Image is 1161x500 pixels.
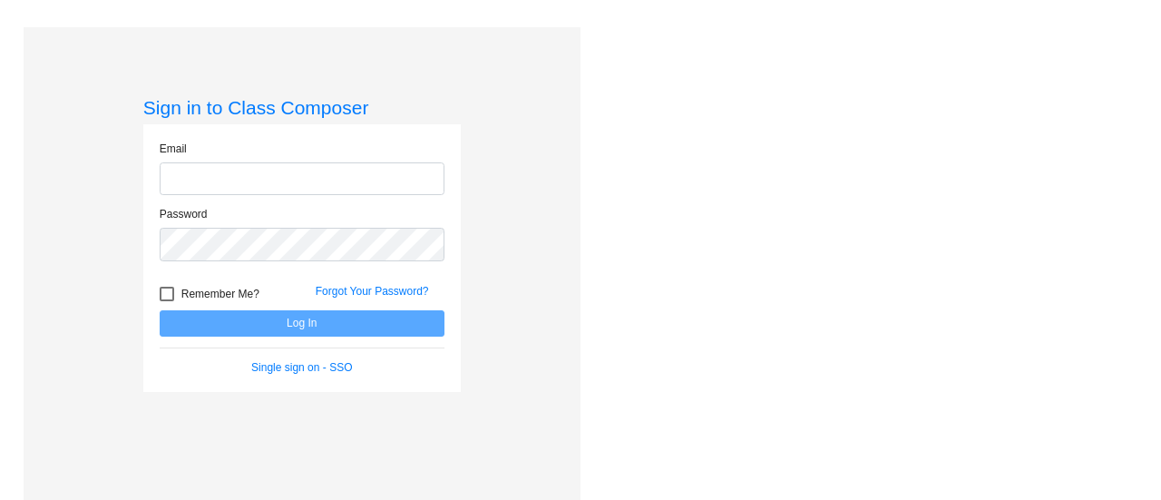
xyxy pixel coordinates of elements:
a: Forgot Your Password? [316,285,429,298]
a: Single sign on - SSO [251,361,352,374]
button: Log In [160,310,444,337]
label: Email [160,141,187,157]
label: Password [160,206,208,222]
h3: Sign in to Class Composer [143,96,461,119]
span: Remember Me? [181,283,259,305]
